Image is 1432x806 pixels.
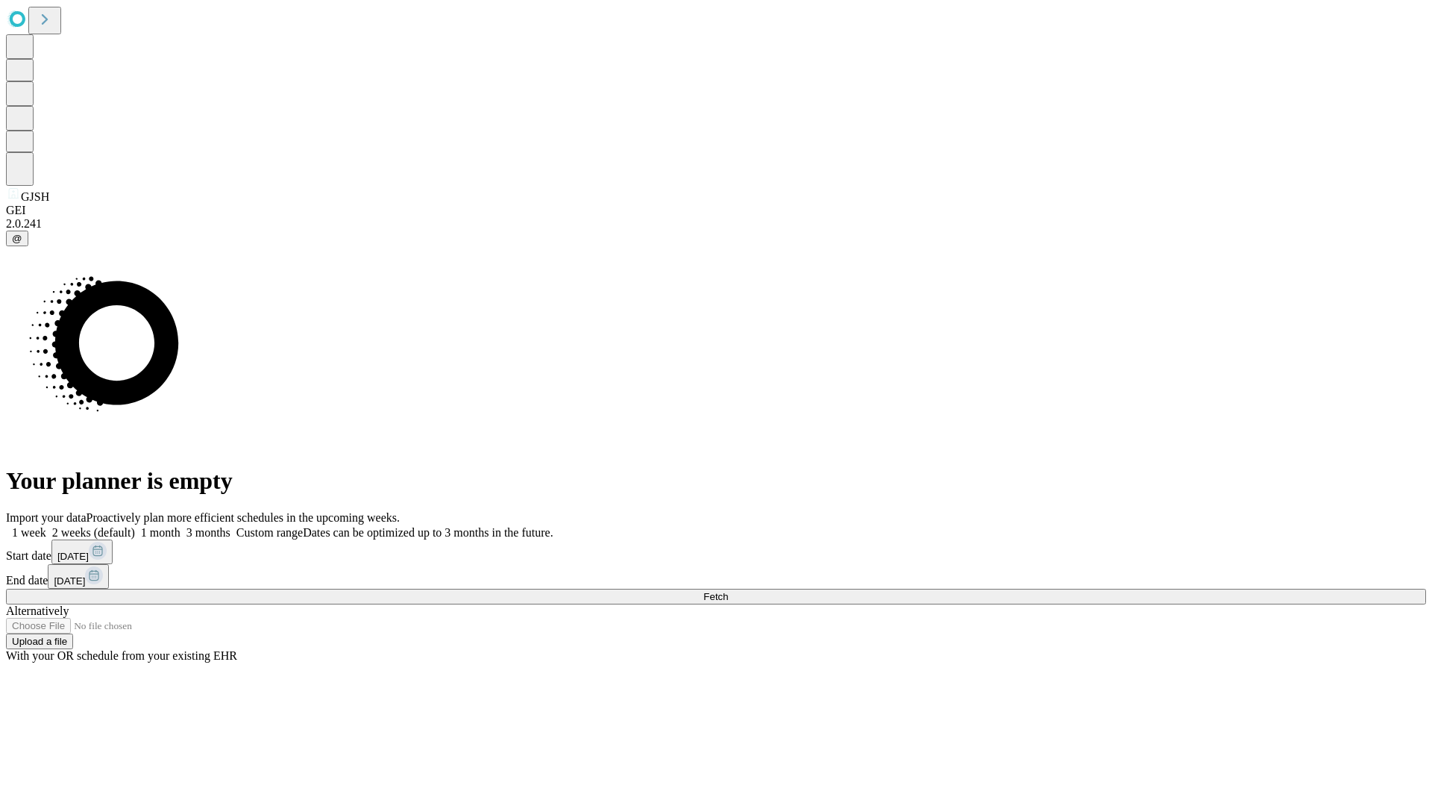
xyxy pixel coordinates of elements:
span: 1 month [141,526,180,539]
span: Custom range [236,526,303,539]
button: [DATE] [51,540,113,564]
button: Fetch [6,589,1426,604]
span: [DATE] [57,551,89,562]
button: @ [6,231,28,246]
span: [DATE] [54,575,85,587]
div: Start date [6,540,1426,564]
span: With your OR schedule from your existing EHR [6,649,237,662]
h1: Your planner is empty [6,467,1426,495]
span: 3 months [186,526,230,539]
span: Import your data [6,511,87,524]
span: 1 week [12,526,46,539]
div: 2.0.241 [6,217,1426,231]
span: Proactively plan more efficient schedules in the upcoming weeks. [87,511,400,524]
div: End date [6,564,1426,589]
button: Upload a file [6,634,73,649]
button: [DATE] [48,564,109,589]
div: GEI [6,204,1426,217]
span: Dates can be optimized up to 3 months in the future. [303,526,553,539]
span: 2 weeks (default) [52,526,135,539]
span: @ [12,233,22,244]
span: GJSH [21,190,49,203]
span: Fetch [703,591,728,602]
span: Alternatively [6,604,69,617]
